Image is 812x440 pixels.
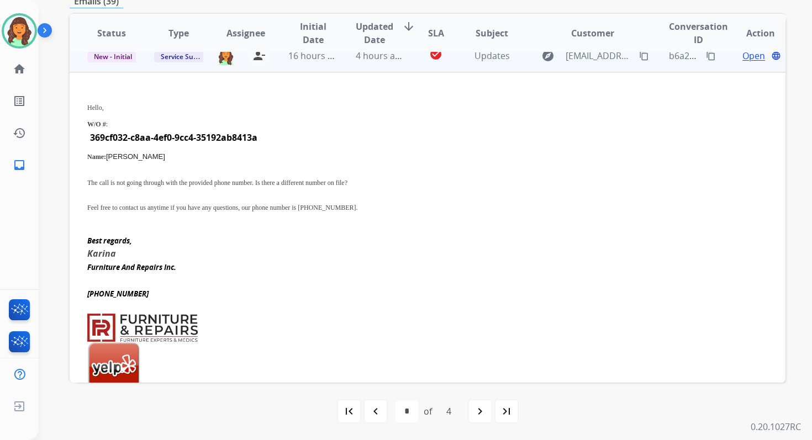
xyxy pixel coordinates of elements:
p: 0.20.1027RC [751,420,801,433]
p: The call is not going through with the provided phone number. Is there a different number on file? [87,179,634,187]
img: AIorK4zXmPUgG7hGpHV_BxU_XCVNlpMzOvibK1YVEbICyByeLNfEEH6j3F4mZRyoXpAPf4r0e1gPqDYETrmS [87,314,198,342]
span: Furniture And Repairs Inc. [87,262,176,272]
span: Service Support [154,51,217,62]
mat-icon: navigate_before [369,405,382,418]
mat-icon: last_page [500,405,513,418]
span: [PERSON_NAME] [106,152,165,161]
span: Type [168,26,189,40]
span: Best regards, [87,236,132,246]
span: Initial Date [288,20,337,46]
span: Updates [474,50,510,62]
span: Status [97,26,126,40]
p: Feel free to contact us anytime if you have any questions, our phone number is [PHONE_NUMBER]. [87,204,634,212]
span: New - Initial [87,51,139,62]
mat-icon: list_alt [13,94,26,108]
span: Updated Date [356,20,393,46]
th: Action [718,14,785,52]
mat-icon: content_copy [639,51,649,61]
span: Subject [476,26,508,40]
span: Assignee [226,26,265,40]
img: AIorK4xEDeFx84UUkgYM0N4cs7xAAxY3T7cIgZqzygce_qv7KjQbFX2XJQItcb8kvsIggUsAx-qhbUkgzU-S [87,342,140,395]
mat-icon: home [13,62,26,76]
mat-icon: check_circle [429,47,442,61]
mat-icon: language [771,51,781,61]
mat-icon: inbox [13,158,26,172]
b: W/O # [87,120,106,128]
mat-icon: history [13,126,26,140]
mat-icon: arrow_downward [402,20,415,33]
span: Open [742,49,765,62]
mat-icon: navigate_next [473,405,487,418]
p: Hello, [87,104,634,112]
span: 369cf032-c8aa-4ef0-9cc4-35192ab8413a [90,131,257,144]
span: Conversation ID [669,20,728,46]
b: Name: [87,153,106,161]
span: [PHONE_NUMBER] [87,289,149,299]
p: : [87,120,634,129]
div: 4 [437,400,460,422]
mat-icon: first_page [342,405,356,418]
mat-icon: explore [541,49,555,62]
span: [EMAIL_ADDRESS][DOMAIN_NAME] [566,49,633,62]
span: 16 hours ago [288,50,343,62]
span: 4 hours ago [356,50,405,62]
span: SLA [428,26,444,40]
img: avatar [4,15,35,46]
font: Karina [87,234,176,299]
mat-icon: person_remove [252,49,266,62]
img: agent-avatar [217,46,235,65]
span: Customer [571,26,614,40]
mat-icon: content_copy [706,51,716,61]
div: of [424,405,432,418]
